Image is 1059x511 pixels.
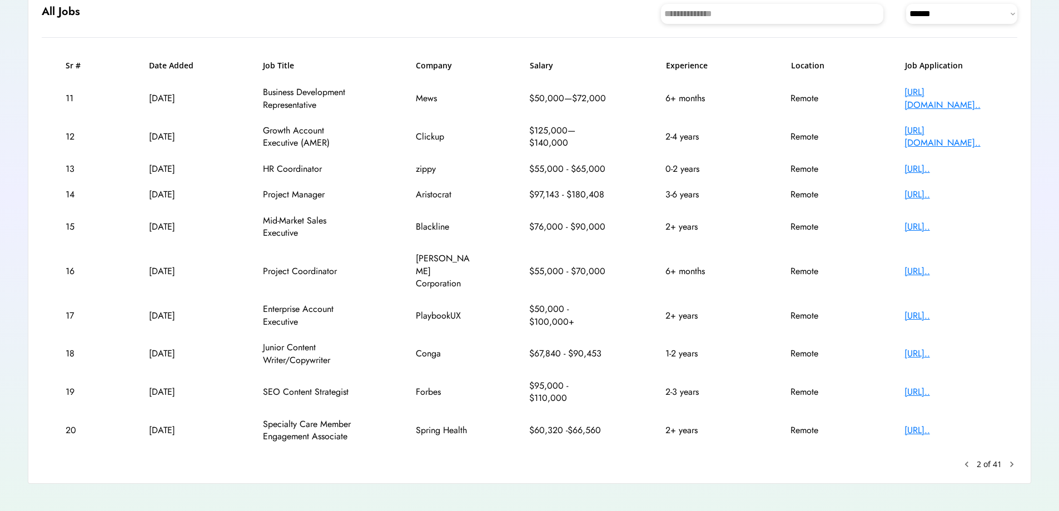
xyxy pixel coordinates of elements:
div: $95,000 - $110,000 [529,380,607,405]
div: 20 [66,424,91,436]
div: 16 [66,265,91,277]
div: Remote [790,92,846,105]
h6: Experience [666,60,733,71]
div: 2-4 years [665,131,732,143]
div: [URL].. [904,424,993,436]
div: [URL].. [904,265,993,277]
div: [DATE] [149,386,205,398]
div: Remote [790,424,846,436]
div: 12 [66,131,91,143]
div: 18 [66,348,91,360]
div: Clickup [416,131,471,143]
div: 19 [66,386,91,398]
div: Specialty Care Member Engagement Associate [263,418,357,443]
div: [URL].. [904,221,993,233]
h6: Date Added [149,60,205,71]
div: [URL][DOMAIN_NAME].. [904,125,993,150]
div: Conga [416,348,471,360]
div: 1-2 years [665,348,732,360]
div: [DATE] [149,188,205,201]
h6: Salary [530,60,608,71]
div: Spring Health [416,424,471,436]
div: 6+ months [665,92,732,105]
h6: Location [791,60,847,71]
div: 6+ months [665,265,732,277]
div: Junior Content Writer/Copywriter [263,341,357,366]
div: 17 [66,310,91,322]
div: Business Development Representative [263,86,357,111]
div: Project Manager [263,188,357,201]
div: 0-2 years [665,163,732,175]
div: Remote [790,131,846,143]
div: Remote [790,163,846,175]
div: 2 of 41 [977,459,1002,470]
button: keyboard_arrow_left [961,459,972,470]
div: PlaybookUX [416,310,471,322]
div: $125,000—$140,000 [529,125,607,150]
div: Remote [790,265,846,277]
div: $67,840 - $90,453 [529,348,607,360]
div: Remote [790,386,846,398]
div: 2+ years [665,424,732,436]
div: Forbes [416,386,471,398]
div: Project Coordinator [263,265,357,277]
div: 2-3 years [665,386,732,398]
div: 15 [66,221,91,233]
div: Mews [416,92,471,105]
div: $97,143 - $180,408 [529,188,607,201]
h6: Company [416,60,471,71]
div: $60,320 -$66,560 [529,424,607,436]
div: [URL].. [904,310,993,322]
div: Mid-Market Sales Executive [263,215,357,240]
div: [URL].. [904,188,993,201]
div: $76,000 - $90,000 [529,221,607,233]
div: Remote [790,310,846,322]
div: 14 [66,188,91,201]
div: Remote [790,188,846,201]
div: [DATE] [149,163,205,175]
div: zippy [416,163,471,175]
div: [PERSON_NAME] Corporation [416,252,471,290]
div: [URL].. [904,163,993,175]
h6: Sr # [66,60,91,71]
div: [DATE] [149,92,205,105]
h6: All Jobs [42,4,80,19]
div: Remote [790,348,846,360]
div: HR Coordinator [263,163,357,175]
div: 11 [66,92,91,105]
div: $55,000 - $70,000 [529,265,607,277]
div: $50,000—$72,000 [529,92,607,105]
div: 2+ years [665,310,732,322]
div: $55,000 - $65,000 [529,163,607,175]
button: chevron_right [1006,459,1017,470]
div: SEO Content Strategist [263,386,357,398]
div: Enterprise Account Executive [263,303,357,328]
div: 2+ years [665,221,732,233]
div: Aristocrat [416,188,471,201]
div: [DATE] [149,424,205,436]
h6: Job Title [263,60,294,71]
div: [DATE] [149,221,205,233]
div: [DATE] [149,348,205,360]
div: 3-6 years [665,188,732,201]
div: [URL].. [904,348,993,360]
div: [DATE] [149,265,205,277]
div: [URL].. [904,386,993,398]
div: Blackline [416,221,471,233]
div: Growth Account Executive (AMER) [263,125,357,150]
div: [DATE] [149,131,205,143]
div: [DATE] [149,310,205,322]
div: Remote [790,221,846,233]
div: [URL][DOMAIN_NAME].. [904,86,993,111]
h6: Job Application [905,60,994,71]
div: $50,000 - $100,000+ [529,303,607,328]
div: 13 [66,163,91,175]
